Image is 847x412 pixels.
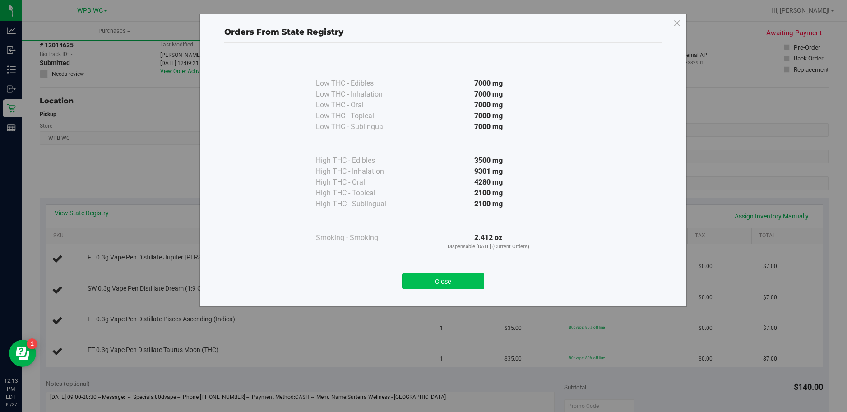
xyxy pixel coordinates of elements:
div: High THC - Edibles [316,155,406,166]
div: 4280 mg [406,177,570,188]
iframe: Resource center [9,340,36,367]
p: Dispensable [DATE] (Current Orders) [406,243,570,251]
div: 7000 mg [406,100,570,111]
iframe: Resource center unread badge [27,338,37,349]
button: Close [402,273,484,289]
div: Low THC - Oral [316,100,406,111]
div: High THC - Oral [316,177,406,188]
span: Orders From State Registry [224,27,343,37]
div: Low THC - Sublingual [316,121,406,132]
div: Smoking - Smoking [316,232,406,243]
div: 7000 mg [406,111,570,121]
div: 2100 mg [406,199,570,209]
div: Low THC - Topical [316,111,406,121]
div: 2.412 oz [406,232,570,251]
div: Low THC - Edibles [316,78,406,89]
div: 9301 mg [406,166,570,177]
div: 3500 mg [406,155,570,166]
div: 7000 mg [406,89,570,100]
div: High THC - Topical [316,188,406,199]
div: High THC - Inhalation [316,166,406,177]
div: 2100 mg [406,188,570,199]
div: 7000 mg [406,121,570,132]
div: High THC - Sublingual [316,199,406,209]
div: Low THC - Inhalation [316,89,406,100]
div: 7000 mg [406,78,570,89]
